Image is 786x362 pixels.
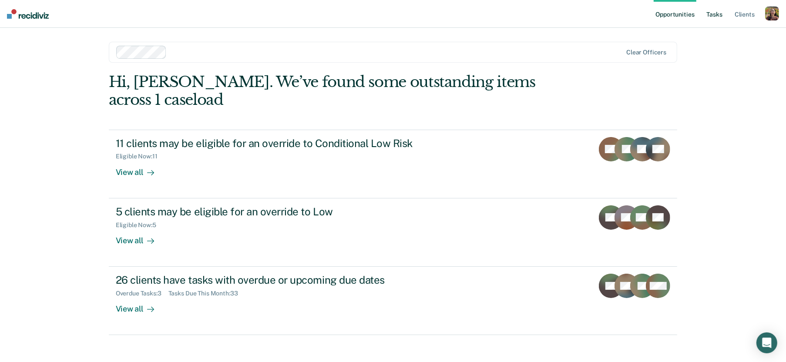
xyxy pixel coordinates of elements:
[109,130,678,198] a: 11 clients may be eligible for an override to Conditional Low RiskEligible Now:11View all
[116,274,421,286] div: 26 clients have tasks with overdue or upcoming due dates
[626,49,666,56] div: Clear officers
[109,198,678,267] a: 5 clients may be eligible for an override to LowEligible Now:5View all
[109,267,678,335] a: 26 clients have tasks with overdue or upcoming due datesOverdue Tasks:3Tasks Due This Month:33Vie...
[116,205,421,218] div: 5 clients may be eligible for an override to Low
[7,9,49,19] img: Recidiviz
[168,290,245,297] div: Tasks Due This Month : 33
[116,221,163,229] div: Eligible Now : 5
[756,332,777,353] div: Open Intercom Messenger
[116,160,165,177] div: View all
[109,73,564,109] div: Hi, [PERSON_NAME]. We’ve found some outstanding items across 1 caseload
[116,297,165,314] div: View all
[116,290,168,297] div: Overdue Tasks : 3
[116,153,165,160] div: Eligible Now : 11
[116,228,165,245] div: View all
[116,137,421,150] div: 11 clients may be eligible for an override to Conditional Low Risk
